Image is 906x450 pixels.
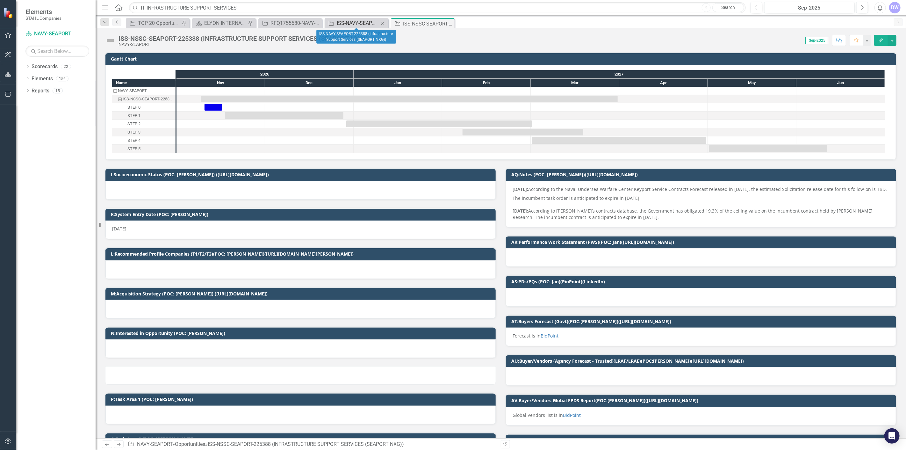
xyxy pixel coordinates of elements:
div: Open Intercom Messenger [884,428,900,444]
div: Dec [265,79,354,87]
div: Task: Start date: 2026-11-17 End date: 2026-12-28 [112,112,176,120]
strong: [DATE]: [513,186,528,192]
a: Search [712,3,744,12]
div: May [708,79,796,87]
a: Elements [32,75,53,83]
h3: K:System Entry Date (POC: [PERSON_NAME]) [111,212,493,217]
div: Sep-2025 [766,4,852,12]
div: Task: Start date: 2027-02-07 End date: 2027-03-19 [112,128,176,136]
a: NAVY-SEAPORT [137,441,172,447]
div: Feb [442,79,531,87]
a: BidPoint [541,333,558,339]
a: Scorecards [32,63,58,70]
div: STEP 3 [127,128,140,136]
h3: AW:Adjacent Opportunities (POC:[PERSON_NAME])([URL][DOMAIN_NAME][PERSON_NAME]) [511,438,893,443]
div: Apr [619,79,708,87]
div: Task: Start date: 2026-12-29 End date: 2027-03-01 [112,120,176,128]
div: TOP 20 Opportunities ([DATE] Process) [138,19,180,27]
strong: [DATE]: [513,208,528,214]
a: TOP 20 Opportunities ([DATE] Process) [127,19,180,27]
img: Not Defined [105,35,115,46]
div: ISS-NSSC-SEAPORT-225388 (INFRASTRUCTURE SUPPORT SERVICES (SEAPORT NXG)) [123,95,174,103]
h3: Gantt Chart [111,56,893,61]
div: 2026 [176,70,354,78]
button: Sep-2025 [764,2,855,13]
h3: Q:Task Area 2 (POC: [PERSON_NAME]) [111,437,493,441]
h3: AV:Buyer/Vendors Global FPDS Report(POC:[PERSON_NAME])([URL][DOMAIN_NAME]) [511,398,893,403]
div: ISS-NAVY-SEAPORT-225388 (Infrastructure Support Services (SEAPORT NXG)) [337,19,379,27]
div: ISS-NSSC-SEAPORT-225388 (INFRASTRUCTURE SUPPORT SERVICES (SEAPORT NXG)) [119,35,368,42]
div: Task: Start date: 2026-11-09 End date: 2027-03-31 [112,95,176,103]
button: DW [889,2,901,13]
div: STEP 2 [112,120,176,128]
div: STEP 2 [127,120,140,128]
div: Task: Start date: 2026-12-29 End date: 2027-03-01 [346,120,532,127]
a: BidPoint [563,412,581,418]
a: NAVY-SEAPORT [25,30,89,38]
div: STEP 1 [112,112,176,120]
div: Task: NAVY-SEAPORT Start date: 2026-11-09 End date: 2026-11-10 [112,87,176,95]
span: Elements [25,8,61,16]
h3: AQ:Notes (POC: [PERSON_NAME])([URL][DOMAIN_NAME]) [511,172,893,177]
img: ClearPoint Strategy [3,7,14,18]
div: ISS-NSSC-SEAPORT-225388 (INFRASTRUCTURE SUPPORT SERVICES (SEAPORT NXG)) [112,95,176,103]
div: » » [128,441,496,448]
div: STEP 4 [112,136,176,145]
div: According to [PERSON_NAME]’s contracts database, the Government has obligated 19.3% of the ceilin... [513,208,889,221]
span: Sep-2025 [805,37,828,44]
span: [DATE] [112,226,126,232]
div: STEP 3 [112,128,176,136]
a: Reports [32,87,49,95]
div: STEP 5 [127,145,140,153]
div: 22 [61,64,71,69]
h3: L:Recommended Profile Companies (T1/T2/T3)(POC: [PERSON_NAME])([URL][DOMAIN_NAME][PERSON_NAME]) [111,251,493,256]
div: STEP 0 [127,103,140,112]
h3: AU:Buyer/Vendors (Agency Forecast - Trusted)(LRAF/LRAE)(POC:[PERSON_NAME])([URL][DOMAIN_NAME]) [511,359,893,363]
div: Nov [176,79,265,87]
div: ELYON INTERNATIONAL INC [204,19,246,27]
input: Search ClearPoint... [129,2,746,13]
p: Global Vendors list is in [513,412,889,418]
div: ISS-NSSC-SEAPORT-225388 (INFRASTRUCTURE SUPPORT SERVICES (SEAPORT NXG)) [403,20,453,28]
div: NAVY-SEAPORT [119,42,368,47]
div: Task: Start date: 2027-05-01 End date: 2027-06-11 [709,145,827,152]
div: STEP 1 [127,112,140,120]
div: STEP 4 [127,136,140,145]
div: Task: Start date: 2027-03-01 End date: 2027-04-30 [532,137,706,144]
div: 156 [56,76,68,82]
div: Jun [796,79,885,87]
h3: AT:Buyers Forecast (Govt)(POC:[PERSON_NAME])([URL][DOMAIN_NAME]) [511,319,893,324]
div: Task: Start date: 2026-11-09 End date: 2027-03-31 [201,96,618,102]
p: The incumbent task order is anticipated to expire in [DATE]. [513,194,889,201]
div: Task: Start date: 2027-02-07 End date: 2027-03-19 [463,129,583,135]
div: NAVY-SEAPORT [118,87,147,95]
a: ISS-NAVY-SEAPORT-225388 (Infrastructure Support Services (SEAPORT NXG)) [326,19,379,27]
div: 15 [53,88,63,93]
h3: I:Socioeconomic Status (POC: [PERSON_NAME]) ([URL][DOMAIN_NAME]) [111,172,493,177]
div: Task: Start date: 2026-11-10 End date: 2026-11-16 [205,104,222,111]
p: According to the Naval Undersea Warfare Center Keyport Service Contracts Forecast released in [DA... [513,186,889,194]
h3: N:Interested in Opportunity (POC: [PERSON_NAME]) [111,331,493,336]
div: Name [112,79,176,87]
a: ELYON INTERNATIONAL INC [194,19,246,27]
h3: P:Task Area 1 (POC: [PERSON_NAME]) [111,397,493,402]
div: STEP 5 [112,145,176,153]
div: Mar [531,79,619,87]
div: NAVY-SEAPORT [112,87,176,95]
a: Opportunities [175,441,205,447]
div: Task: Start date: 2027-05-01 End date: 2027-06-11 [112,145,176,153]
div: RFQ1755580-NAVY-NAVSUP-GSAMAS (MYNAVY Family App) [270,19,320,27]
div: Task: Start date: 2026-11-10 End date: 2026-11-16 [112,103,176,112]
div: STEP 0 [112,103,176,112]
div: Jan [354,79,442,87]
p: Forecast is in [513,333,889,339]
div: 2027 [354,70,885,78]
small: STAHL Companies [25,16,61,21]
div: Task: Start date: 2027-03-01 End date: 2027-04-30 [112,136,176,145]
h3: M:Acquisition Strategy (POC: [PERSON_NAME]) ([URL][DOMAIN_NAME]) [111,291,493,296]
h3: AR:Performance Work Statement (PWS)(POC: Jan)([URL][DOMAIN_NAME]) [511,240,893,244]
div: ISS-NAVY-SEAPORT-225388 (Infrastructure Support Services (SEAPORT NXG)) [316,30,396,44]
input: Search Below... [25,46,89,57]
a: RFQ1755580-NAVY-NAVSUP-GSAMAS (MYNAVY Family App) [260,19,320,27]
